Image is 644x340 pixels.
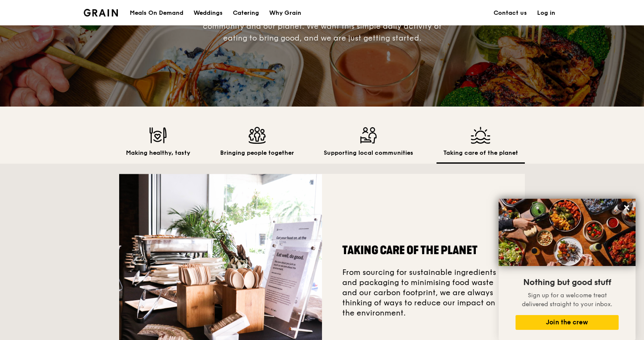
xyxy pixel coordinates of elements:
img: DSC07876-Edit02-Large.jpeg [499,199,636,266]
a: Contact us [488,0,532,26]
h2: Bringing people together [220,149,294,157]
div: Meals On Demand [130,0,183,26]
h2: Supporting local communities [324,149,413,157]
img: Grain [84,9,118,16]
img: Taking care of the planet [443,127,518,144]
img: Bringing people together [220,127,294,144]
h2: Making healthy, tasty [126,149,190,157]
a: Why Grain [264,0,306,26]
button: Close [620,201,633,214]
h2: Taking care of the planet [443,149,518,157]
button: Join the crew [516,315,619,330]
span: Sign up for a welcome treat delivered straight to your inbox. [522,292,612,308]
div: Weddings [194,0,223,26]
a: Weddings [188,0,228,26]
span: This begins with the food, experience, and extends to the community and our planet. We want this ... [203,10,442,43]
div: Why Grain [269,0,301,26]
a: Log in [532,0,560,26]
h2: Taking care of the planet [342,243,505,258]
div: Catering [233,0,259,26]
a: Catering [228,0,264,26]
img: Supporting local communities [324,127,413,144]
span: Nothing but good stuff [523,277,611,288]
img: Making healthy, tasty [126,127,190,144]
